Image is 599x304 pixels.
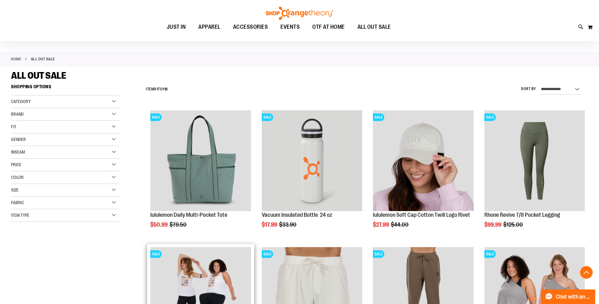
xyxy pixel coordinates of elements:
span: Price [11,162,21,167]
span: SALE [150,250,162,258]
img: lululemon Daily Multi-Pocket Tote [150,110,251,211]
span: SALE [484,113,496,121]
span: SALE [373,113,384,121]
a: lululemon Daily Multi-Pocket Tote [150,212,227,218]
span: SALE [262,250,273,258]
h2: Items to [146,84,168,94]
div: product [370,107,476,244]
span: SALE [262,113,273,121]
span: SALE [150,113,162,121]
button: Back To Top [580,266,593,279]
span: Inseam [11,149,25,155]
span: $17.99 [262,222,278,228]
span: Gender [11,137,26,142]
span: ALL OUT SALE [11,70,66,81]
span: $44.00 [391,222,410,228]
span: ACCESSORIES [233,20,268,34]
a: lululemon Soft Cap Cotton Twill Logo Rivet [373,212,470,218]
span: Item Type [11,213,29,218]
a: Rhone Revive 7/8 Pocket Legging [484,212,560,218]
span: APPAREL [198,20,220,34]
span: $27.99 [373,222,390,228]
a: Rhone Revive 7/8 Pocket LeggingSALE [484,110,585,212]
img: Shop Orangetheory [265,7,334,20]
button: Chat with an Expert [541,289,596,304]
span: SALE [484,250,496,258]
div: product [147,107,254,244]
a: Vacuum Insulated Bottle 24 ozSALE [262,110,362,212]
span: Color [11,175,24,180]
div: product [259,107,365,244]
span: Chat with an Expert [556,294,591,300]
strong: ALL OUT SALE [31,56,55,62]
div: product [481,107,588,244]
img: OTF lululemon Soft Cap Cotton Twill Logo Rivet Khaki [373,110,473,211]
span: $79.50 [170,222,188,228]
img: Rhone Revive 7/8 Pocket Legging [484,110,585,211]
span: 118 [163,87,168,91]
span: 1 [157,87,158,91]
span: OTF AT HOME [312,20,345,34]
label: Sort By [521,86,536,92]
a: Vacuum Insulated Bottle 24 oz [262,212,332,218]
img: Vacuum Insulated Bottle 24 oz [262,110,362,211]
span: Fit [11,124,16,129]
span: ALL OUT SALE [357,20,391,34]
span: Category [11,99,31,104]
a: OTF lululemon Soft Cap Cotton Twill Logo Rivet KhakiSALE [373,110,473,212]
a: lululemon Daily Multi-Pocket ToteSALE [150,110,251,212]
span: $125.00 [503,222,524,228]
span: $50.99 [150,222,169,228]
span: $33.90 [279,222,297,228]
span: EVENTS [280,20,300,34]
span: Size [11,187,19,192]
strong: Shopping Options [11,81,120,95]
a: Home [11,56,21,62]
span: JUST IN [167,20,186,34]
span: SALE [373,250,384,258]
span: Brand [11,112,24,117]
span: Fabric [11,200,24,205]
span: $99.99 [484,222,502,228]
